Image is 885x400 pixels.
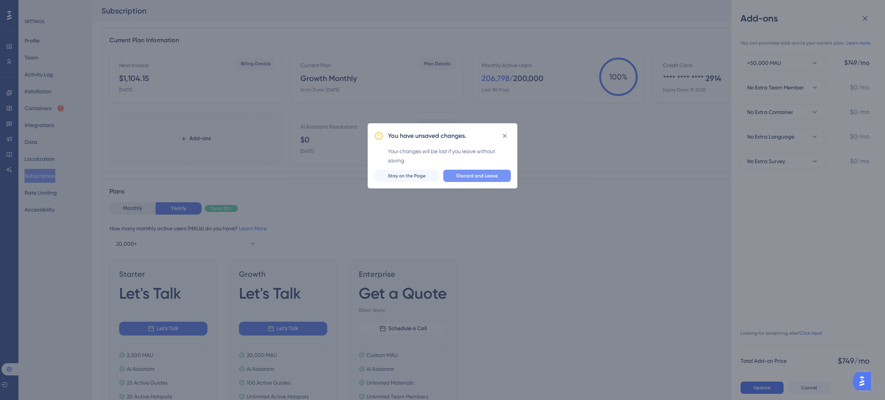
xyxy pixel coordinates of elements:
span: Discard and Leave [456,173,498,179]
div: Your changes will be lost if you leave without saving. [388,147,511,165]
h2: You have unsaved changes. [388,131,466,140]
iframe: UserGuiding AI Assistant Launcher [853,370,876,393]
span: Stay on the Page [388,173,426,179]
